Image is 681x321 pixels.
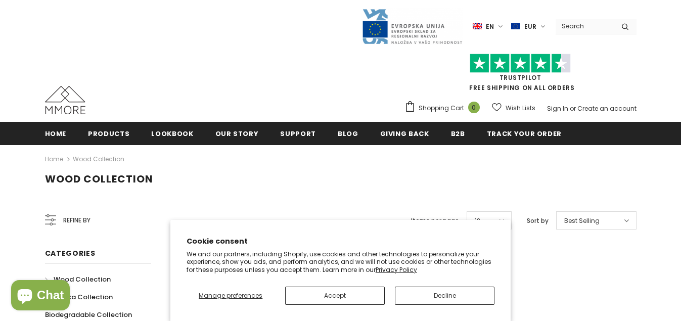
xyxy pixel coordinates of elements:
span: EUR [524,22,536,32]
a: support [280,122,316,145]
span: Track your order [487,129,562,139]
span: Categories [45,248,96,258]
span: Wood Collection [45,172,153,186]
span: Manage preferences [199,291,262,300]
span: Refine by [63,215,90,226]
a: Lookbook [151,122,193,145]
span: Products [88,129,129,139]
a: B2B [451,122,465,145]
p: We and our partners, including Shopify, use cookies and other technologies to personalize your ex... [187,250,495,274]
a: Products [88,122,129,145]
a: Our Story [215,122,259,145]
span: Shopping Cart [419,103,464,113]
span: Lookbook [151,129,193,139]
span: Best Selling [564,216,600,226]
span: or [570,104,576,113]
a: Wood Collection [45,270,111,288]
button: Manage preferences [187,287,275,305]
img: Trust Pilot Stars [470,54,571,73]
a: Home [45,122,67,145]
label: Items per page [411,216,459,226]
span: FREE SHIPPING ON ALL ORDERS [404,58,637,92]
a: Privacy Policy [376,265,417,274]
input: Search Site [556,19,614,33]
a: Home [45,153,63,165]
inbox-online-store-chat: Shopify online store chat [8,280,73,313]
span: Giving back [380,129,429,139]
a: Wood Collection [73,155,124,163]
a: Javni Razpis [361,22,463,30]
span: 0 [468,102,480,113]
a: Wish Lists [492,99,535,117]
span: Our Story [215,129,259,139]
span: support [280,129,316,139]
a: Blog [338,122,358,145]
button: Decline [395,287,494,305]
a: Create an account [577,104,637,113]
a: Sign In [547,104,568,113]
span: Wood Collection [54,274,111,284]
span: 12 [475,216,480,226]
a: Trustpilot [500,73,541,82]
a: Track your order [487,122,562,145]
span: Organika Collection [45,292,113,302]
span: B2B [451,129,465,139]
span: Home [45,129,67,139]
span: Blog [338,129,358,139]
a: Giving back [380,122,429,145]
img: MMORE Cases [45,86,85,114]
a: Organika Collection [45,288,113,306]
span: en [486,22,494,32]
img: Javni Razpis [361,8,463,45]
label: Sort by [527,216,549,226]
h2: Cookie consent [187,236,495,247]
button: Accept [285,287,385,305]
span: Wish Lists [506,103,535,113]
a: Shopping Cart 0 [404,101,485,116]
span: Biodegradable Collection [45,310,132,319]
img: i-lang-1.png [473,22,482,31]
